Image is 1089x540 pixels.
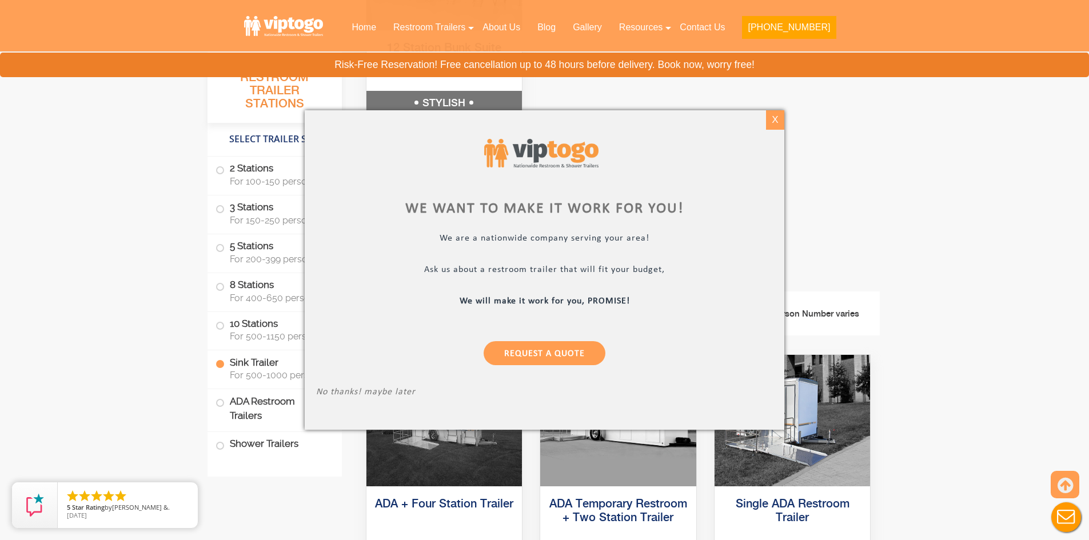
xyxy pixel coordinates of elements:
li:  [102,489,115,503]
a: Request a Quote [484,341,605,365]
p: No thanks! maybe later [316,387,772,400]
p: We are a nationwide company serving your area! [316,233,772,246]
span: 5 [67,503,70,511]
span: [PERSON_NAME] &. [112,503,170,511]
li:  [66,489,79,503]
img: viptogo logo [484,139,599,168]
img: Review Rating [23,494,46,517]
li:  [90,489,103,503]
button: Live Chat [1043,494,1089,540]
p: Ask us about a restroom trailer that will fit your budget, [316,265,772,278]
span: [DATE] [67,511,87,519]
span: by [67,504,189,512]
span: Star Rating [72,503,105,511]
div: X [766,110,784,130]
li:  [78,489,91,503]
b: We will make it work for you, PROMISE! [460,297,630,306]
div: We want to make it work for you! [316,202,772,216]
li:  [114,489,127,503]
